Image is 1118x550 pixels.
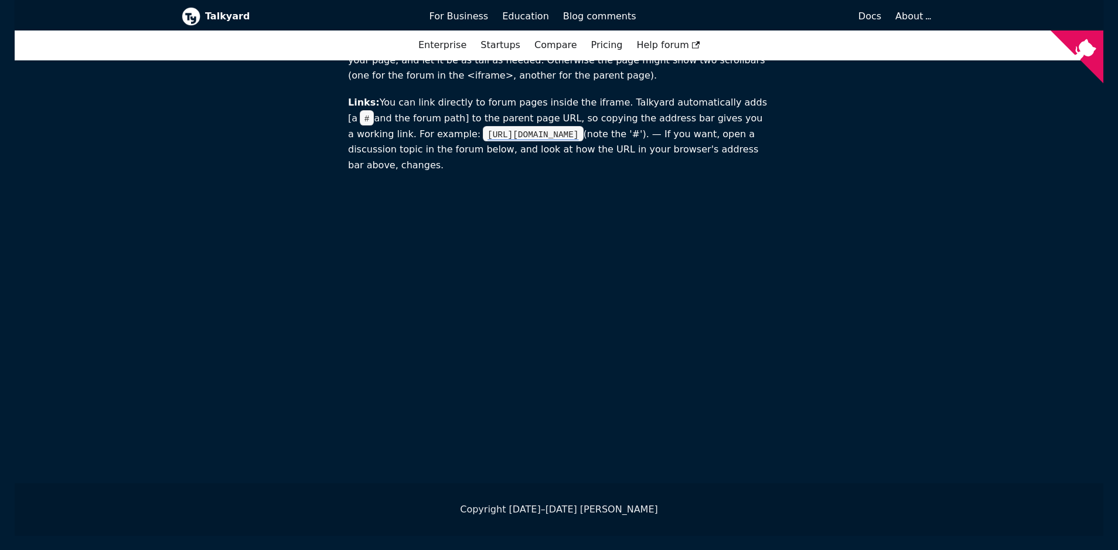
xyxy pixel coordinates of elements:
[182,7,200,26] img: Talkyard logo
[205,9,413,24] b: Talkyard
[182,7,413,26] a: Talkyard logoTalkyard
[422,6,496,26] a: For Business
[629,35,707,55] a: Help forum
[858,11,881,22] span: Docs
[348,97,380,108] b: Links:
[895,11,929,22] a: About
[411,35,473,55] a: Enterprise
[325,199,793,483] iframe: Comments
[502,11,549,22] span: Education
[348,37,770,83] p: . You'd want to place the embedded forum at the bottom of your page, and let it be as tall as nee...
[430,11,489,22] span: For Business
[495,6,556,26] a: Education
[348,95,770,173] p: You can link directly to forum pages inside the iframe. Talkyard automatically adds [a and the fo...
[534,39,577,50] a: Compare
[473,35,527,55] a: Startups
[563,11,636,22] span: Blog comments
[643,6,889,26] a: Docs
[556,6,643,26] a: Blog comments
[360,110,374,125] code: #
[636,39,700,50] span: Help forum
[483,126,583,141] code: [URL][DOMAIN_NAME]
[182,502,936,517] div: Copyright [DATE]–[DATE] [PERSON_NAME]
[584,35,630,55] a: Pricing
[480,128,583,140] a: [URL][DOMAIN_NAME]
